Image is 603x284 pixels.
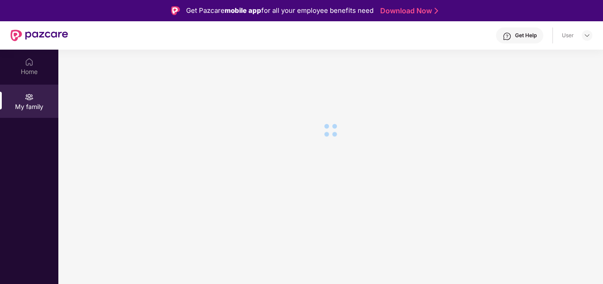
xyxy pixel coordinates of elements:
[25,93,34,101] img: svg+xml;base64,PHN2ZyB3aWR0aD0iMjAiIGhlaWdodD0iMjAiIHZpZXdCb3g9IjAgMCAyMCAyMCIgZmlsbD0ibm9uZSIgeG...
[562,32,574,39] div: User
[225,6,261,15] strong: mobile app
[380,6,435,16] a: Download Now
[503,32,511,41] img: svg+xml;base64,PHN2ZyBpZD0iSGVscC0zMngzMiIgeG1sbnM9Imh0dHA6Ly93d3cudzMub3JnLzIwMDAvc3ZnIiB3aWR0aD...
[25,58,34,66] img: svg+xml;base64,PHN2ZyBpZD0iSG9tZSIgeG1sbnM9Imh0dHA6Ly93d3cudzMub3JnLzIwMDAvc3ZnIiB3aWR0aD0iMjAiIG...
[11,30,68,41] img: New Pazcare Logo
[186,5,374,16] div: Get Pazcare for all your employee benefits need
[171,6,180,15] img: Logo
[435,6,438,16] img: Stroke
[584,32,591,39] img: svg+xml;base64,PHN2ZyBpZD0iRHJvcGRvd24tMzJ4MzIiIHhtbG5zPSJodHRwOi8vd3d3LnczLm9yZy8yMDAwL3N2ZyIgd2...
[515,32,537,39] div: Get Help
